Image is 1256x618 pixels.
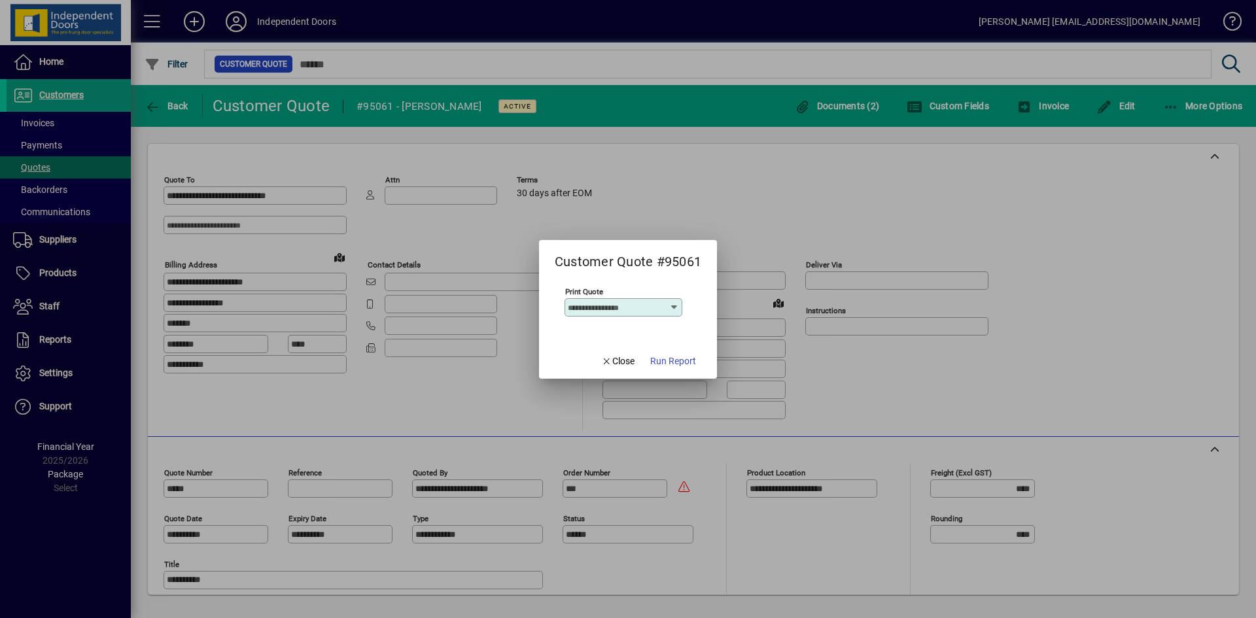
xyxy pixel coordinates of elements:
[645,350,701,373] button: Run Report
[650,354,696,368] span: Run Report
[601,354,635,368] span: Close
[539,240,717,272] h2: Customer Quote #95061
[596,350,640,373] button: Close
[565,286,603,296] mat-label: Print Quote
